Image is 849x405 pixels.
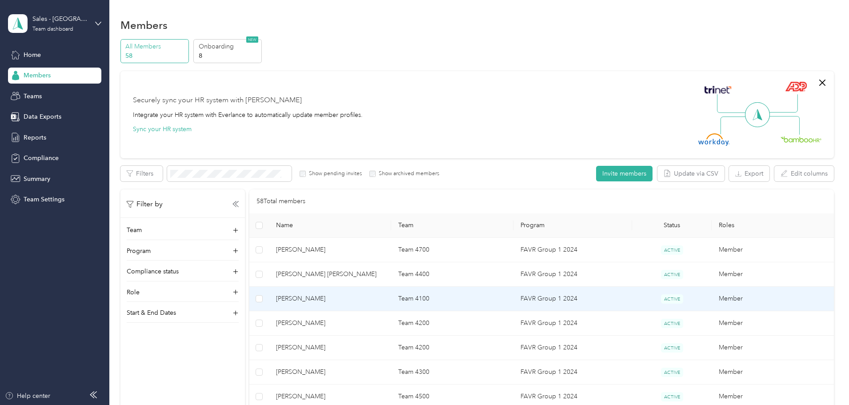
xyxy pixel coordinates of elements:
[785,81,807,92] img: ADP
[391,336,513,360] td: Team 4200
[24,133,46,142] span: Reports
[513,262,633,287] td: FAVR Group 1 2024
[269,287,391,311] td: Kyle A. Crosswhite
[127,267,179,276] p: Compliance status
[5,391,50,401] button: Help center
[256,196,305,206] p: 58 Total members
[24,92,42,101] span: Teams
[199,42,259,51] p: Onboarding
[767,94,798,113] img: Line Right Up
[712,336,834,360] td: Member
[276,221,384,229] span: Name
[391,262,513,287] td: Team 4400
[712,311,834,336] td: Member
[513,360,633,385] td: FAVR Group 1 2024
[799,355,849,405] iframe: Everlance-gr Chat Button Frame
[632,213,711,238] th: Status
[133,124,192,134] button: Sync your HR system
[276,343,384,353] span: [PERSON_NAME]
[391,360,513,385] td: Team 4300
[769,116,800,135] img: Line Right Down
[127,246,151,256] p: Program
[306,170,362,178] label: Show pending invites
[661,245,683,255] span: ACTIVE
[513,311,633,336] td: FAVR Group 1 2024
[133,95,302,106] div: Securely sync your HR system with [PERSON_NAME]
[32,14,88,24] div: Sales - [GEOGRAPHIC_DATA]
[24,174,50,184] span: Summary
[661,294,683,304] span: ACTIVE
[729,166,769,181] button: Export
[712,238,834,262] td: Member
[661,270,683,279] span: ACTIVE
[276,392,384,401] span: [PERSON_NAME]
[127,308,176,317] p: Start & End Dates
[276,367,384,377] span: [PERSON_NAME]
[269,262,391,287] td: Byron J. Jimenez Salazar
[712,360,834,385] td: Member
[276,269,384,279] span: [PERSON_NAME] [PERSON_NAME]
[661,368,683,377] span: ACTIVE
[661,343,683,353] span: ACTIVE
[661,392,683,401] span: ACTIVE
[661,319,683,328] span: ACTIVE
[24,195,64,204] span: Team Settings
[712,262,834,287] td: Member
[269,238,391,262] td: Michael W. Craw
[717,94,748,113] img: Line Left Up
[24,71,51,80] span: Members
[702,84,733,96] img: Trinet
[391,238,513,262] td: Team 4700
[276,318,384,328] span: [PERSON_NAME]
[24,50,41,60] span: Home
[513,238,633,262] td: FAVR Group 1 2024
[269,213,391,238] th: Name
[133,110,363,120] div: Integrate your HR system with Everlance to automatically update member profiles.
[120,20,168,30] h1: Members
[391,311,513,336] td: Team 4200
[24,112,61,121] span: Data Exports
[712,213,834,238] th: Roles
[199,51,259,60] p: 8
[391,213,513,238] th: Team
[774,166,834,181] button: Edit columns
[269,360,391,385] td: Michael B. Stracener
[376,170,439,178] label: Show archived members
[720,116,751,134] img: Line Left Down
[127,225,142,235] p: Team
[125,42,186,51] p: All Members
[712,287,834,311] td: Member
[657,166,725,181] button: Update via CSV
[32,27,73,32] div: Team dashboard
[127,288,140,297] p: Role
[127,199,163,210] p: Filter by
[269,336,391,360] td: Matthew J. Bizicki
[269,311,391,336] td: Alejandro M. Meno
[125,51,186,60] p: 58
[246,36,258,43] span: NEW
[513,213,633,238] th: Program
[120,166,163,181] button: Filters
[24,153,59,163] span: Compliance
[596,166,653,181] button: Invite members
[276,245,384,255] span: [PERSON_NAME]
[391,287,513,311] td: Team 4100
[781,136,821,142] img: BambooHR
[513,336,633,360] td: FAVR Group 1 2024
[276,294,384,304] span: [PERSON_NAME]
[698,133,729,146] img: Workday
[513,287,633,311] td: FAVR Group 1 2024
